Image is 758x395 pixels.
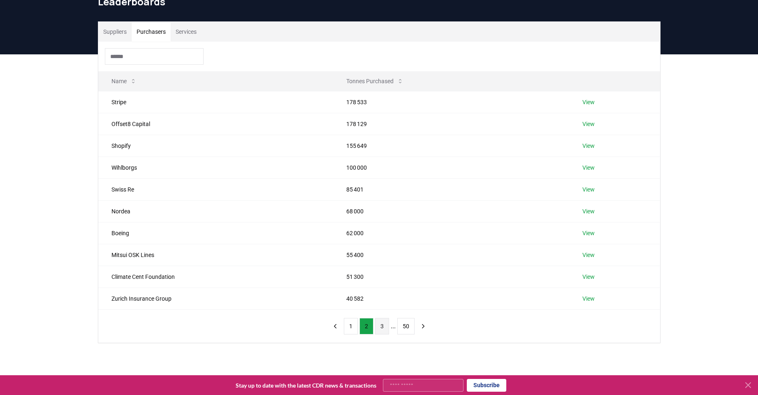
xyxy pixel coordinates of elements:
[333,157,569,178] td: 100 000
[397,318,415,334] button: 50
[582,273,595,281] a: View
[98,157,333,178] td: Wihlborgs
[582,164,595,172] a: View
[171,22,202,42] button: Services
[582,229,595,237] a: View
[582,294,595,303] a: View
[98,178,333,200] td: Swiss Re
[333,287,569,309] td: 40 582
[416,318,430,334] button: next page
[105,73,143,89] button: Name
[132,22,171,42] button: Purchasers
[582,185,595,194] a: View
[333,222,569,244] td: 62 000
[98,287,333,309] td: Zurich Insurance Group
[98,222,333,244] td: Boeing
[359,318,373,334] button: 2
[98,266,333,287] td: Climate Cent Foundation
[98,22,132,42] button: Suppliers
[582,142,595,150] a: View
[333,200,569,222] td: 68 000
[333,135,569,157] td: 155 649
[98,244,333,266] td: Mitsui OSK Lines
[582,207,595,215] a: View
[98,113,333,135] td: Offset8 Capital
[391,321,396,331] li: ...
[340,73,410,89] button: Tonnes Purchased
[328,318,342,334] button: previous page
[98,91,333,113] td: Stripe
[582,120,595,128] a: View
[333,178,569,200] td: 85 401
[582,98,595,106] a: View
[333,266,569,287] td: 51 300
[98,135,333,157] td: Shopify
[333,244,569,266] td: 55 400
[333,91,569,113] td: 178 533
[333,113,569,135] td: 178 129
[582,251,595,259] a: View
[98,200,333,222] td: Nordea
[344,318,358,334] button: 1
[375,318,389,334] button: 3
